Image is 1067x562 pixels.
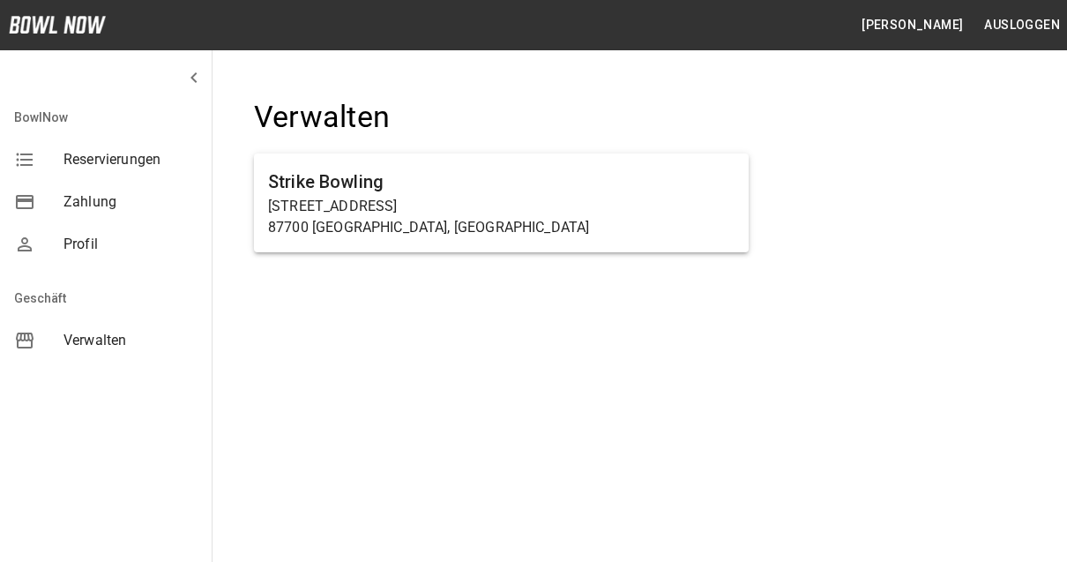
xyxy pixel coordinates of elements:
[268,196,735,217] p: [STREET_ADDRESS]
[63,234,198,255] span: Profil
[854,9,970,41] button: [PERSON_NAME]
[977,9,1067,41] button: Ausloggen
[63,191,198,213] span: Zahlung
[9,16,106,34] img: logo
[268,217,735,238] p: 87700 [GEOGRAPHIC_DATA], [GEOGRAPHIC_DATA]
[254,99,749,136] h4: Verwalten
[63,149,198,170] span: Reservierungen
[63,330,198,351] span: Verwalten
[268,168,735,196] h6: Strike Bowling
